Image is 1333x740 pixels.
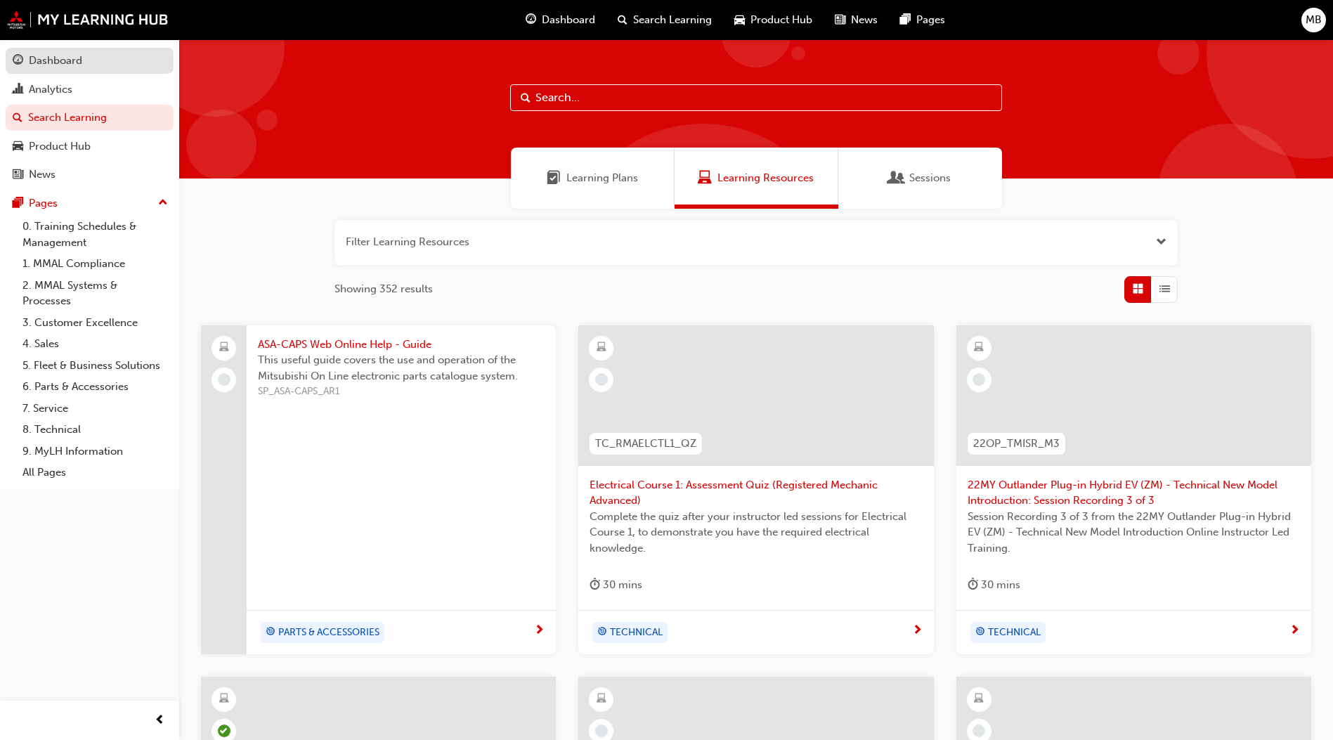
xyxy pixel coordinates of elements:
span: chart-icon [13,84,23,96]
a: All Pages [17,462,174,483]
span: Complete the quiz after your instructor led sessions for Electrical Course 1, to demonstrate you ... [590,509,922,557]
span: learningResourceType_ELEARNING-icon [219,690,229,708]
span: 22OP_TMISR_M3 [973,436,1060,452]
span: Pages [916,12,945,28]
a: search-iconSearch Learning [606,6,723,34]
a: Search Learning [6,105,174,131]
span: Dashboard [542,12,595,28]
img: mmal [7,11,169,29]
a: guage-iconDashboard [514,6,606,34]
span: next-icon [1289,625,1300,637]
span: Grid [1133,281,1143,297]
div: Analytics [29,82,72,98]
span: Electrical Course 1: Assessment Quiz (Registered Mechanic Advanced) [590,477,922,509]
span: This useful guide covers the use and operation of the Mitsubishi On Line electronic parts catalog... [258,352,545,384]
span: next-icon [912,625,923,637]
button: Pages [6,190,174,216]
span: TECHNICAL [610,625,663,641]
a: Product Hub [6,134,174,160]
span: PARTS & ACCESSORIES [278,625,379,641]
span: learningRecordVerb_NONE-icon [973,373,985,386]
span: Product Hub [750,12,812,28]
a: SessionsSessions [838,148,1002,209]
a: News [6,162,174,188]
span: ASA-CAPS Web Online Help - Guide [258,337,545,353]
span: TECHNICAL [988,625,1041,641]
a: TC_RMAELCTL1_QZElectrical Course 1: Assessment Quiz (Registered Mechanic Advanced)Complete the qu... [578,325,933,654]
a: Learning PlansLearning Plans [511,148,675,209]
span: duration-icon [968,576,978,594]
a: 22OP_TMISR_M322MY Outlander Plug-in Hybrid EV (ZM) - Technical New Model Introduction: Session Re... [956,325,1311,654]
a: news-iconNews [824,6,889,34]
a: 3. Customer Excellence [17,312,174,334]
span: car-icon [734,11,745,29]
a: 0. Training Schedules & Management [17,216,174,253]
button: DashboardAnalyticsSearch LearningProduct HubNews [6,45,174,190]
span: learningResourceType_ELEARNING-icon [597,690,606,708]
span: Learning Resources [698,170,712,186]
a: 7. Service [17,398,174,420]
a: 8. Technical [17,419,174,441]
div: 30 mins [968,576,1020,594]
span: learningRecordVerb_NONE-icon [218,373,230,386]
span: TC_RMAELCTL1_QZ [595,436,696,452]
span: search-icon [618,11,628,29]
span: learningResourceType_ELEARNING-icon [974,690,984,708]
a: pages-iconPages [889,6,956,34]
span: target-icon [597,623,607,642]
div: Pages [29,195,58,212]
span: Search [521,90,531,106]
a: 1. MMAL Compliance [17,253,174,275]
a: Learning ResourcesLearning Resources [675,148,838,209]
span: guage-icon [13,55,23,67]
span: laptop-icon [219,339,229,357]
span: 22MY Outlander Plug-in Hybrid EV (ZM) - Technical New Model Introduction: Session Recording 3 of 3 [968,477,1300,509]
span: News [851,12,878,28]
span: List [1159,281,1170,297]
input: Search... [510,84,1002,111]
span: Showing 352 results [334,281,433,297]
span: learningRecordVerb_NONE-icon [595,725,608,737]
a: ASA-CAPS Web Online Help - GuideThis useful guide covers the use and operation of the Mitsubishi ... [201,325,556,654]
span: prev-icon [155,712,165,729]
span: learningResourceType_ELEARNING-icon [974,339,984,357]
a: Analytics [6,77,174,103]
span: Learning Plans [566,170,638,186]
span: target-icon [975,623,985,642]
span: learningRecordVerb_NONE-icon [595,373,608,386]
span: duration-icon [590,576,600,594]
span: pages-icon [13,197,23,210]
div: Dashboard [29,53,82,69]
a: Dashboard [6,48,174,74]
div: 30 mins [590,576,642,594]
a: 4. Sales [17,333,174,355]
a: 5. Fleet & Business Solutions [17,355,174,377]
span: Learning Plans [547,170,561,186]
span: learningRecordVerb_NONE-icon [973,725,985,737]
span: news-icon [835,11,845,29]
span: car-icon [13,141,23,153]
button: Open the filter [1156,234,1166,250]
span: Sessions [909,170,951,186]
span: learningRecordVerb_COMPLETE-icon [218,725,230,737]
div: Product Hub [29,138,91,155]
span: search-icon [13,112,22,124]
span: target-icon [266,623,275,642]
div: News [29,167,56,183]
span: guage-icon [526,11,536,29]
span: SP_ASA-CAPS_AR1 [258,384,545,400]
span: Sessions [890,170,904,186]
span: learningResourceType_ELEARNING-icon [597,339,606,357]
span: news-icon [13,169,23,181]
a: 6. Parts & Accessories [17,376,174,398]
span: Session Recording 3 of 3 from the 22MY Outlander Plug-in Hybrid EV (ZM) - Technical New Model Int... [968,509,1300,557]
span: up-icon [158,194,168,212]
span: pages-icon [900,11,911,29]
a: 9. MyLH Information [17,441,174,462]
span: Learning Resources [717,170,814,186]
span: next-icon [534,625,545,637]
button: MB [1301,8,1326,32]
